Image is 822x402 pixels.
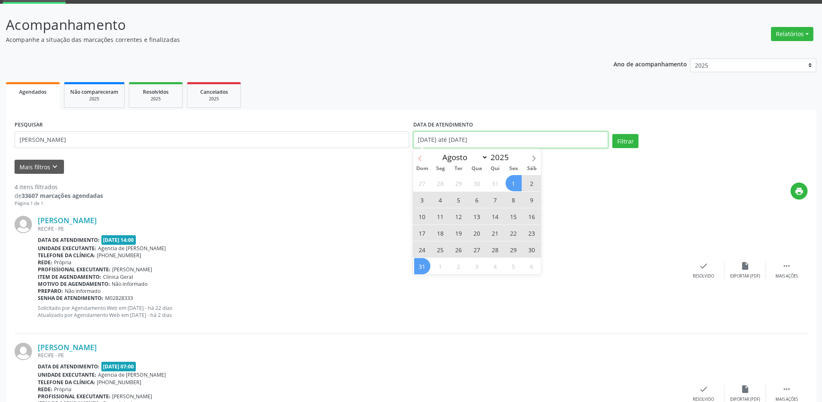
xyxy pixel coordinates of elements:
[693,273,714,279] div: Resolvido
[97,252,141,259] span: [PHONE_NUMBER]
[505,175,522,191] span: Agosto 1, 2025
[98,371,166,378] span: Agencia de [PERSON_NAME]
[524,225,540,241] span: Agosto 23, 2025
[38,386,52,393] b: Rede:
[15,200,103,207] div: Página 1 de 1
[524,192,540,208] span: Agosto 9, 2025
[469,258,485,274] span: Setembro 3, 2025
[699,261,708,270] i: check
[38,352,683,359] div: RECIFE - PE
[70,96,118,102] div: 2025
[105,295,133,302] span: M02828333
[143,88,169,95] span: Resolvidos
[699,385,708,394] i: check
[449,166,468,171] span: Ter
[6,35,573,44] p: Acompanhe a situação das marcações correntes e finalizadas
[451,208,467,224] span: Agosto 12, 2025
[193,96,235,102] div: 2025
[771,27,813,41] button: Relatórios
[38,393,110,400] b: Profissional executante:
[15,160,64,174] button: Mais filtroskeyboard_arrow_down
[38,371,96,378] b: Unidade executante:
[524,208,540,224] span: Agosto 16, 2025
[795,187,804,196] i: print
[523,166,541,171] span: Sáb
[414,175,430,191] span: Julho 27, 2025
[54,386,71,393] span: Própria
[612,134,638,148] button: Filtrar
[22,192,103,200] strong: 33607 marcações agendadas
[38,343,97,352] a: [PERSON_NAME]
[790,183,807,200] button: print
[782,385,791,394] i: 
[486,166,504,171] span: Qui
[613,58,687,69] p: Ano de acompanhamento
[469,208,485,224] span: Agosto 13, 2025
[38,273,101,280] b: Item de agendamento:
[6,15,573,35] p: Acompanhamento
[200,88,228,95] span: Cancelados
[103,273,133,280] span: Clinica Geral
[54,259,71,266] span: Própria
[432,225,449,241] span: Agosto 18, 2025
[38,236,100,244] b: Data de atendimento:
[487,175,503,191] span: Julho 31, 2025
[741,385,750,394] i: insert_drive_file
[730,273,760,279] div: Exportar (PDF)
[432,192,449,208] span: Agosto 4, 2025
[112,393,152,400] span: [PERSON_NAME]
[487,241,503,258] span: Agosto 28, 2025
[414,241,430,258] span: Agosto 24, 2025
[487,192,503,208] span: Agosto 7, 2025
[101,362,136,371] span: [DATE] 07:00
[782,261,791,270] i: 
[38,259,52,266] b: Rede:
[38,225,683,232] div: RECIFE - PE
[469,241,485,258] span: Agosto 27, 2025
[505,208,522,224] span: Agosto 15, 2025
[451,192,467,208] span: Agosto 5, 2025
[15,216,32,233] img: img
[432,208,449,224] span: Agosto 11, 2025
[38,280,110,287] b: Motivo de agendamento:
[468,166,486,171] span: Qua
[469,225,485,241] span: Agosto 20, 2025
[432,241,449,258] span: Agosto 25, 2025
[432,175,449,191] span: Julho 28, 2025
[775,273,798,279] div: Mais ações
[38,295,103,302] b: Senha de atendimento:
[488,152,515,163] input: Year
[413,132,609,148] input: Selecione um intervalo
[50,162,59,171] i: keyboard_arrow_down
[38,287,63,295] b: Preparo:
[505,192,522,208] span: Agosto 8, 2025
[101,235,136,245] span: [DATE] 14:00
[135,96,177,102] div: 2025
[38,305,683,319] p: Solicitado por Agendamento Web em [DATE] - há 22 dias Atualizado por Agendamento Web em [DATE] - ...
[504,166,523,171] span: Sex
[439,151,488,163] select: Month
[97,379,141,386] span: [PHONE_NUMBER]
[413,166,431,171] span: Dom
[451,241,467,258] span: Agosto 26, 2025
[524,175,540,191] span: Agosto 2, 2025
[413,119,473,132] label: DATA DE ATENDIMENTO
[451,175,467,191] span: Julho 29, 2025
[15,119,43,132] label: PESQUISAR
[112,280,147,287] span: Não informado
[451,258,467,274] span: Setembro 2, 2025
[15,132,409,148] input: Nome, código do beneficiário ou CPF
[70,88,118,95] span: Não compareceram
[741,261,750,270] i: insert_drive_file
[414,208,430,224] span: Agosto 10, 2025
[414,225,430,241] span: Agosto 17, 2025
[38,245,96,252] b: Unidade executante:
[487,258,503,274] span: Setembro 4, 2025
[524,258,540,274] span: Setembro 6, 2025
[432,258,449,274] span: Setembro 1, 2025
[451,225,467,241] span: Agosto 19, 2025
[38,216,97,225] a: [PERSON_NAME]
[505,225,522,241] span: Agosto 22, 2025
[524,241,540,258] span: Agosto 30, 2025
[38,266,110,273] b: Profissional executante:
